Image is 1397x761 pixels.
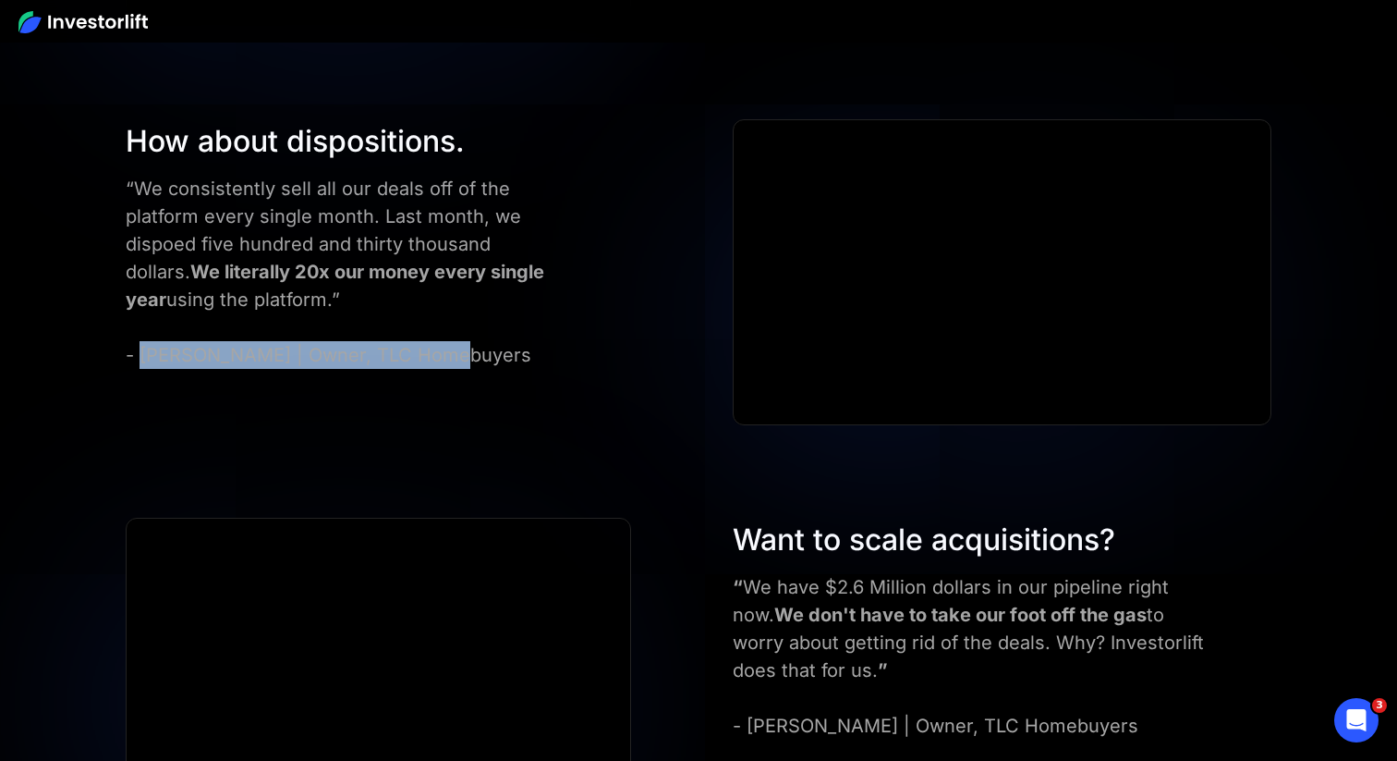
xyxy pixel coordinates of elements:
div: “We consistently sell all our deals off of the platform every single month. Last month, we dispoe... [126,175,581,369]
strong: ” [878,659,888,681]
strong: We literally 20x our money every single year [126,261,544,311]
div: Want to scale acquisitions? [733,518,1218,562]
iframe: Intercom live chat [1334,698,1379,743]
strong: We don't have to take our foot off the gas [774,604,1147,626]
span: 3 [1372,698,1387,713]
div: How about dispositions. [126,119,581,164]
strong: “ [733,576,743,598]
div: We have $2.6 Million dollars in our pipeline right now. to worry about getting rid of the deals. ... [733,573,1218,740]
iframe: TONY [734,120,1270,423]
